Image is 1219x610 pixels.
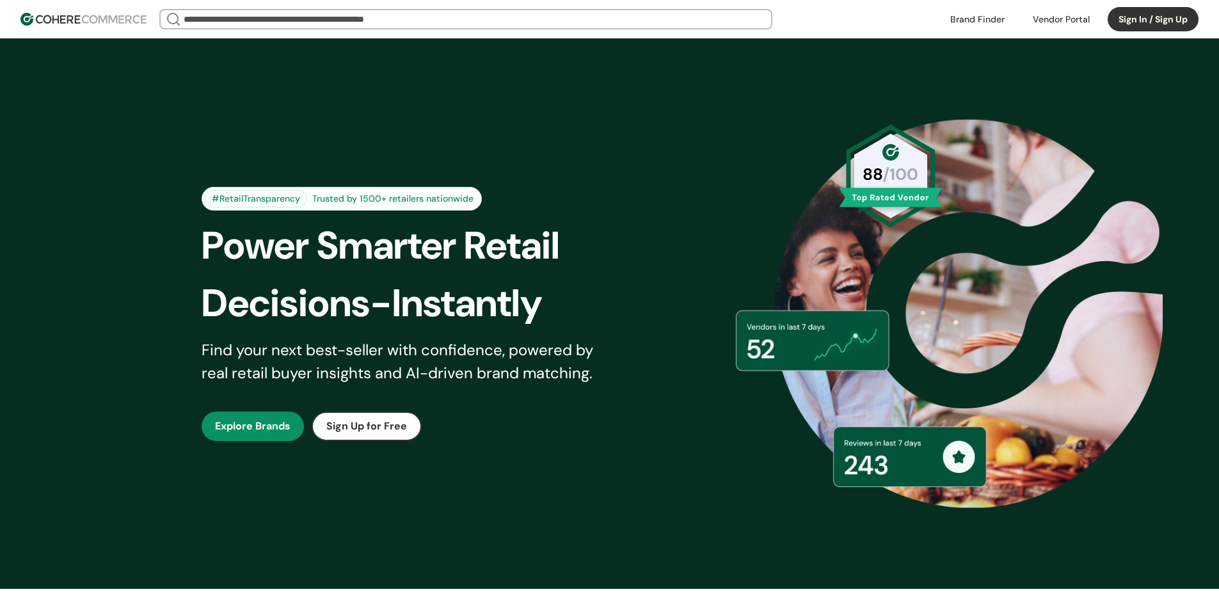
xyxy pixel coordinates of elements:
[202,412,304,441] button: Explore Brands
[307,192,479,205] div: Trusted by 1500+ retailers nationwide
[202,339,610,385] div: Find your next best-seller with confidence, powered by real retail buyer insights and AI-driven b...
[1108,7,1199,31] button: Sign In / Sign Up
[205,190,307,207] div: #RetailTransparency
[20,13,147,26] img: Cohere Logo
[202,275,632,332] div: Decisions-Instantly
[312,412,422,441] button: Sign Up for Free
[202,217,632,275] div: Power Smarter Retail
